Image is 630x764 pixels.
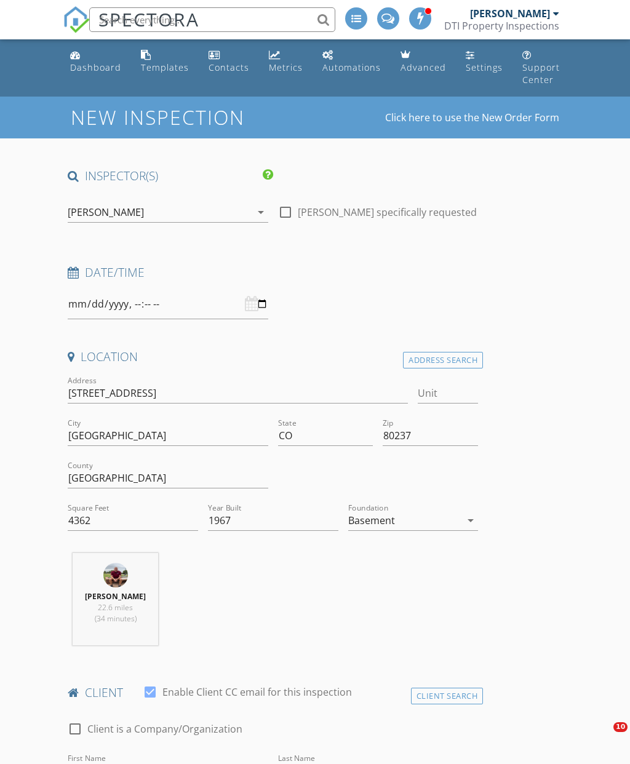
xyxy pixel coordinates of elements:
img: The Best Home Inspection Software - Spectora [63,6,90,33]
label: Client is a Company/Organization [87,723,242,735]
a: Templates [136,44,194,79]
a: Click here to use the New Order Form [385,113,559,122]
a: Settings [461,44,508,79]
a: Advanced [396,44,451,79]
a: Support Center [517,44,565,92]
i: arrow_drop_down [253,205,268,220]
label: Enable Client CC email for this inspection [162,686,352,698]
h4: Location [68,349,478,365]
div: [PERSON_NAME] [470,7,550,20]
a: Dashboard [65,44,126,79]
div: Metrics [269,62,303,73]
div: Dashboard [70,62,121,73]
div: Basement [348,515,395,526]
input: Search everything... [89,7,335,32]
div: DTI Property Inspections [444,20,559,32]
h4: INSPECTOR(S) [68,168,273,184]
label: [PERSON_NAME] specifically requested [298,206,477,218]
span: (34 minutes) [95,613,137,624]
img: 01fa06d697fe47f59b1550325b073e1d.jpeg [103,563,128,587]
strong: [PERSON_NAME] [85,591,146,602]
div: Automations [322,62,381,73]
div: Support Center [522,62,560,86]
a: SPECTORA [63,17,199,42]
iframe: Intercom live chat [588,722,618,752]
a: Contacts [204,44,254,79]
div: [PERSON_NAME] [68,207,144,218]
a: Metrics [264,44,308,79]
div: Address Search [403,352,483,368]
span: 10 [613,722,628,732]
div: Client Search [411,688,484,704]
div: Templates [141,62,189,73]
div: Settings [466,62,503,73]
a: Automations (Advanced) [317,44,386,79]
div: Contacts [209,62,249,73]
div: Advanced [401,62,446,73]
i: arrow_drop_down [463,513,478,528]
h4: Date/Time [68,265,478,281]
input: Select date [68,289,268,319]
h1: New Inspection [71,106,343,128]
span: 22.6 miles [98,602,133,613]
h4: client [68,685,478,701]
